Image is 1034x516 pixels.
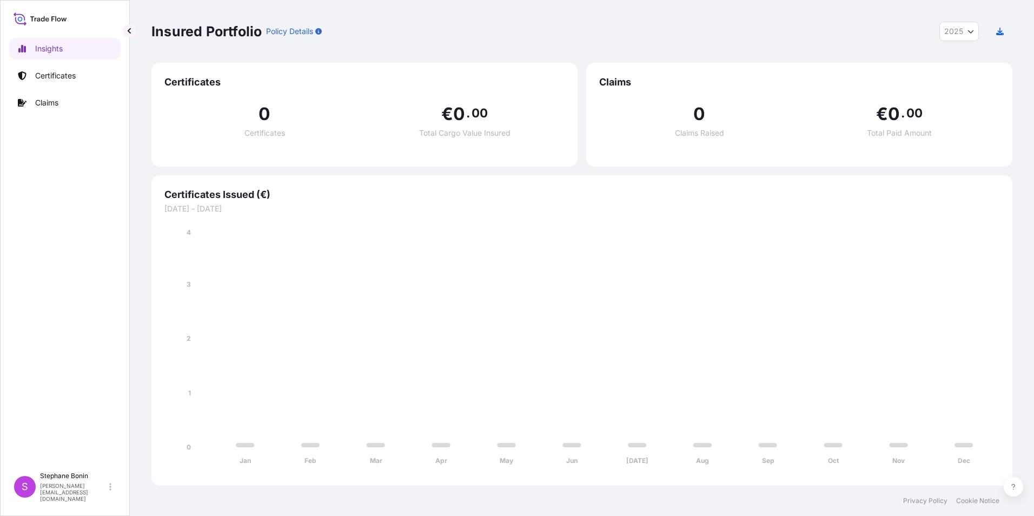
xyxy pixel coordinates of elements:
[566,457,578,465] tspan: Jun
[626,457,648,465] tspan: [DATE]
[35,70,76,81] p: Certificates
[466,109,470,117] span: .
[244,129,285,137] span: Certificates
[370,457,382,465] tspan: Mar
[35,97,58,108] p: Claims
[258,105,270,123] span: 0
[888,105,900,123] span: 0
[675,129,724,137] span: Claims Raised
[164,76,565,89] span: Certificates
[435,457,447,465] tspan: Apr
[599,76,999,89] span: Claims
[187,280,191,288] tspan: 3
[876,105,888,123] span: €
[453,105,465,123] span: 0
[441,105,453,123] span: €
[956,497,999,505] a: Cookie Notice
[867,129,932,137] span: Total Paid Amount
[419,129,511,137] span: Total Cargo Value Insured
[164,203,999,214] span: [DATE] - [DATE]
[500,457,514,465] tspan: May
[9,65,121,87] a: Certificates
[35,43,63,54] p: Insights
[9,92,121,114] a: Claims
[187,228,191,236] tspan: 4
[266,26,313,37] p: Policy Details
[901,109,905,117] span: .
[22,481,28,492] span: S
[944,26,963,37] span: 2025
[693,105,705,123] span: 0
[906,109,923,117] span: 00
[9,38,121,59] a: Insights
[40,472,107,480] p: Stephane Bonin
[188,389,191,397] tspan: 1
[958,457,970,465] tspan: Dec
[696,457,709,465] tspan: Aug
[472,109,488,117] span: 00
[762,457,774,465] tspan: Sep
[304,457,316,465] tspan: Feb
[151,23,262,40] p: Insured Portfolio
[187,334,191,342] tspan: 2
[903,497,947,505] a: Privacy Policy
[240,457,251,465] tspan: Jan
[828,457,839,465] tspan: Oct
[164,188,999,201] span: Certificates Issued (€)
[40,482,107,502] p: [PERSON_NAME][EMAIL_ADDRESS][DOMAIN_NAME]
[187,443,191,451] tspan: 0
[892,457,905,465] tspan: Nov
[939,22,979,41] button: Year Selector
